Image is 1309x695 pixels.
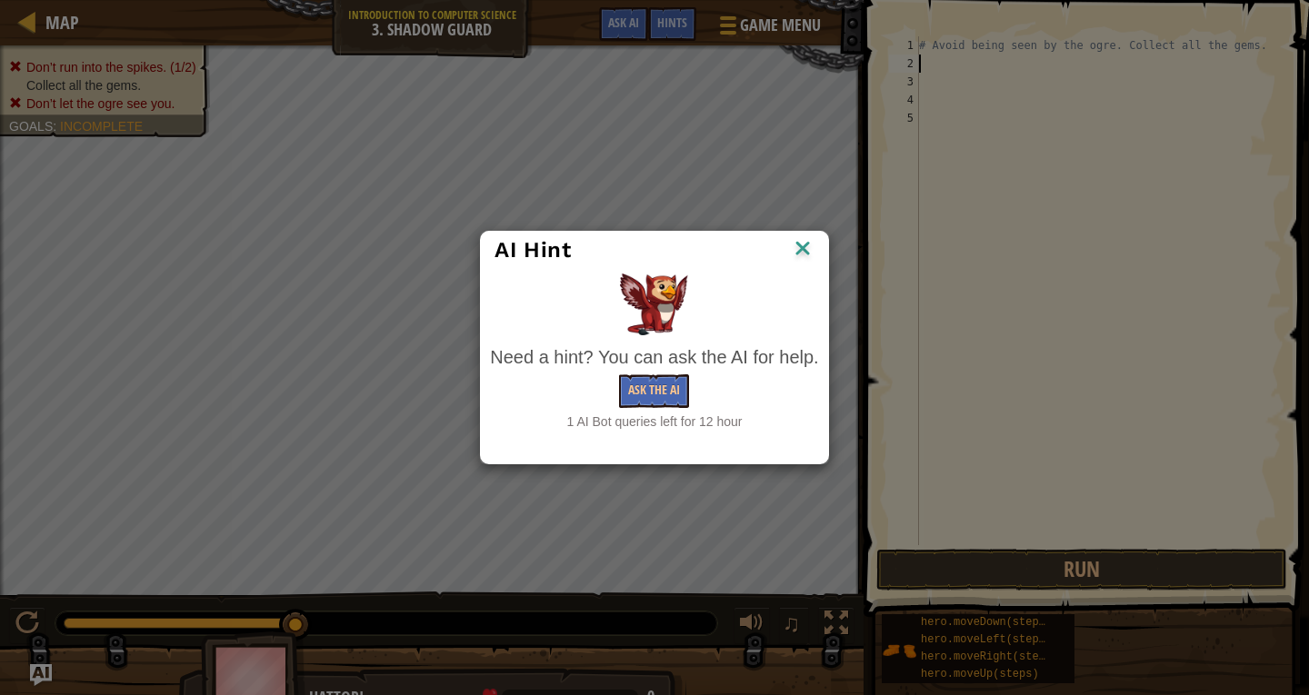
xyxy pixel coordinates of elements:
[619,374,689,408] button: Ask the AI
[620,273,688,335] img: AI Hint Animal
[495,237,571,263] span: AI Hint
[490,412,818,431] div: 1 AI Bot queries left for 12 hour
[791,236,814,263] img: IconClose.svg
[490,344,818,371] div: Need a hint? You can ask the AI for help.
